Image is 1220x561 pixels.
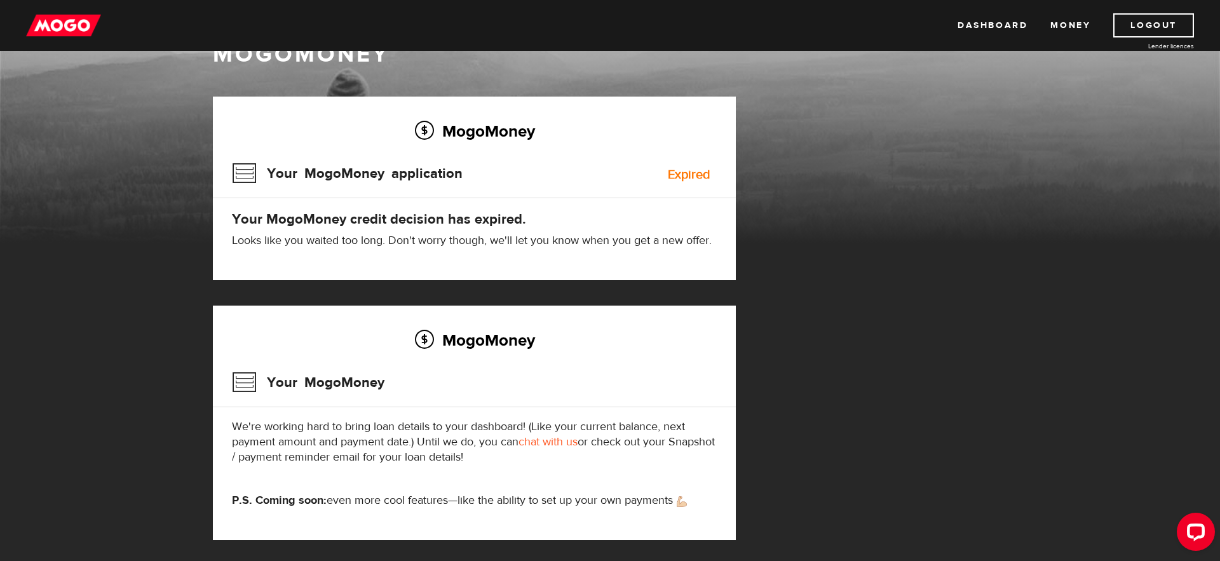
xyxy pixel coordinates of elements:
a: Money [1050,13,1090,37]
p: even more cool features—like the ability to set up your own payments [232,493,717,508]
a: Dashboard [958,13,1027,37]
h4: Your MogoMoney credit decision has expired. [232,210,717,228]
div: Expired [668,168,710,181]
img: mogo_logo-11ee424be714fa7cbb0f0f49df9e16ec.png [26,13,101,37]
strong: P.S. Coming soon: [232,493,327,508]
a: Logout [1113,13,1194,37]
h1: MogoMoney [213,41,1007,68]
img: strong arm emoji [677,496,687,507]
iframe: LiveChat chat widget [1167,508,1220,561]
a: chat with us [518,435,578,449]
h2: MogoMoney [232,327,717,353]
h2: MogoMoney [232,118,717,144]
p: We're working hard to bring loan details to your dashboard! (Like your current balance, next paym... [232,419,717,465]
h3: Your MogoMoney application [232,157,463,190]
a: Lender licences [1099,41,1194,51]
h3: Your MogoMoney [232,366,384,399]
p: Looks like you waited too long. Don't worry though, we'll let you know when you get a new offer. [232,233,717,248]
